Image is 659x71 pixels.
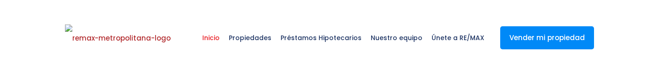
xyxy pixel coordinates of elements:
span: Inicio [198,24,224,52]
a: Préstamos Hipotecarios [276,15,366,61]
a: Nuestro equipo [366,15,427,61]
a: Propiedades [224,15,276,61]
span: Préstamos Hipotecarios [276,24,366,52]
img: remax-metropolitana-logo [65,24,171,52]
a: Vender mi propiedad [500,26,594,49]
span: Únete a RE/MAX [427,24,489,52]
a: Únete a RE/MAX [427,15,489,61]
a: RE/MAX Metropolitana [65,15,171,61]
a: Inicio [198,15,224,61]
span: Propiedades [224,24,276,52]
span: Nuestro equipo [366,24,427,52]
